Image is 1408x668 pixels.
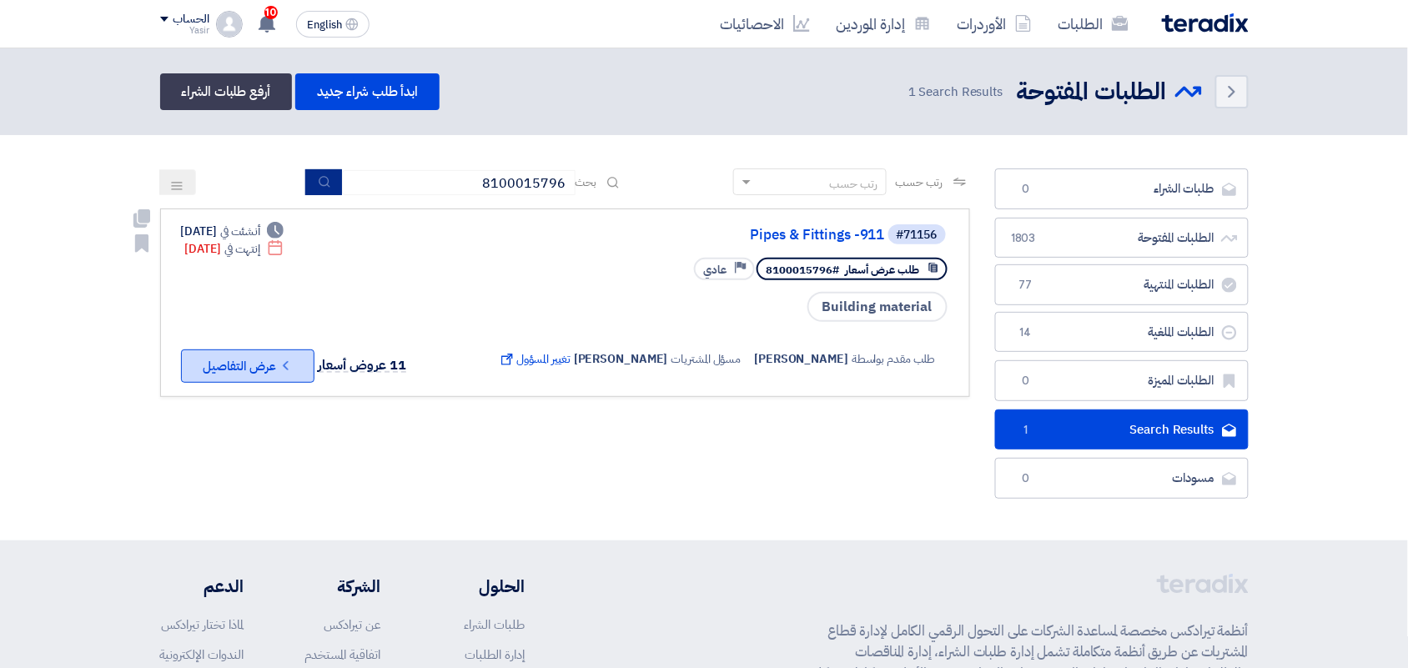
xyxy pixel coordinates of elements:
[576,173,597,191] span: بحث
[342,170,576,195] input: ابحث بعنوان أو رقم الطلب
[755,350,849,368] span: [PERSON_NAME]
[767,262,840,278] span: #8100015796
[995,168,1249,209] a: طلبات الشراء0
[707,4,823,43] a: الاحصائيات
[1016,230,1036,247] span: 1803
[498,350,571,368] span: تغيير المسؤول
[324,615,380,634] a: عن تيرادكس
[823,4,944,43] a: إدارة الموردين
[295,73,440,110] a: ابدأ طلب شراء جديد
[160,73,292,110] a: أرفع طلبات الشراء
[216,11,243,38] img: profile_test.png
[173,13,209,27] div: الحساب
[908,83,916,101] span: 1
[430,574,525,599] li: الحلول
[160,574,244,599] li: الدعم
[995,264,1249,305] a: الطلبات المنتهية77
[181,349,314,383] button: عرض التفاصيل
[908,83,1003,102] span: Search Results
[162,615,244,634] a: لماذا تختار تيرادكس
[995,312,1249,353] a: الطلبات الملغية14
[944,4,1045,43] a: الأوردرات
[1016,422,1036,439] span: 1
[995,218,1249,259] a: الطلبات المفتوحة1803
[995,360,1249,401] a: الطلبات المميزة0
[1162,13,1249,33] img: Teradix logo
[319,355,407,375] span: 11 عروض أسعار
[294,574,380,599] li: الشركة
[551,228,885,243] a: Pipes & Fittings -911
[807,292,948,322] span: Building material
[181,223,284,240] div: [DATE]
[846,262,920,278] span: طلب عرض أسعار
[1045,4,1142,43] a: الطلبات
[185,240,284,258] div: [DATE]
[304,645,380,664] a: اتفاقية المستخدم
[897,229,938,241] div: #71156
[264,6,278,19] span: 10
[704,262,727,278] span: عادي
[829,175,877,193] div: رتب حسب
[1017,76,1167,108] h2: الطلبات المفتوحة
[852,350,936,368] span: طلب مقدم بواسطة
[895,173,943,191] span: رتب حسب
[296,11,370,38] button: English
[1016,181,1036,198] span: 0
[160,26,209,35] div: Yasir
[995,458,1249,499] a: مسودات0
[1016,277,1036,294] span: 77
[671,350,742,368] span: مسؤل المشتريات
[995,409,1249,450] a: Search Results1
[160,645,244,664] a: الندوات الإلكترونية
[464,615,525,634] a: طلبات الشراء
[307,19,342,31] span: English
[1016,373,1036,389] span: 0
[220,223,260,240] span: أنشئت في
[574,350,668,368] span: [PERSON_NAME]
[465,645,525,664] a: إدارة الطلبات
[224,240,260,258] span: إنتهت في
[1016,470,1036,487] span: 0
[1016,324,1036,341] span: 14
